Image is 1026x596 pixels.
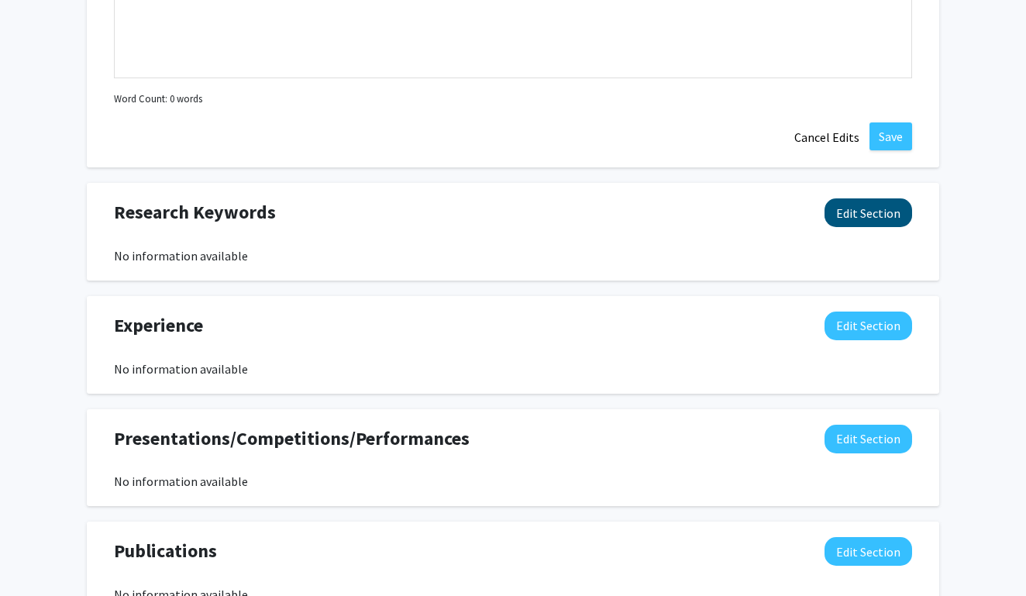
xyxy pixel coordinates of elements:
button: Cancel Edits [784,122,869,152]
button: Edit Experience [825,312,912,340]
button: Edit Publications [825,537,912,566]
span: Publications [114,537,217,565]
span: Presentations/Competitions/Performances [114,425,470,453]
iframe: Chat [12,526,66,584]
small: Word Count: 0 words [114,91,202,106]
span: Experience [114,312,203,339]
button: Edit Research Keywords [825,198,912,227]
div: No information available [114,472,912,491]
button: Edit Presentations/Competitions/Performances [825,425,912,453]
div: No information available [114,246,912,265]
span: Research Keywords [114,198,276,226]
div: No information available [114,360,912,378]
button: Save [869,122,912,150]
